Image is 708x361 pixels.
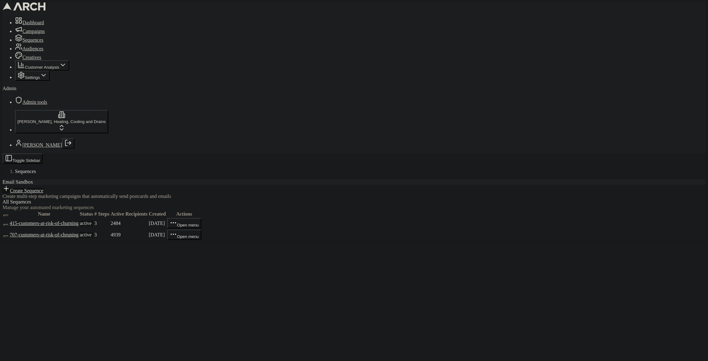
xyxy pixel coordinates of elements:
th: Actions [167,211,202,217]
th: Name [9,211,79,217]
button: Log out [62,138,74,149]
span: Admin tools [22,99,47,105]
th: Active Recipients [110,211,148,217]
a: 415-customers-at-risk-of-churning [10,221,78,226]
th: Created [148,211,166,217]
span: Campaigns [22,29,45,34]
button: Open menu [167,218,201,228]
span: Open menu [177,223,199,227]
span: Settings [25,75,40,80]
td: [DATE] [148,229,166,240]
a: [PERSON_NAME] [22,142,62,148]
div: Admin [2,86,706,91]
span: [PERSON_NAME], Heating, Cooling and Drains [17,119,106,124]
div: active [80,232,93,238]
div: Manage your automated marketing sequences [2,205,706,210]
td: [DATE] [148,218,166,229]
div: active [80,221,93,226]
td: 4939 [110,229,148,240]
th: # Steps [94,211,110,217]
a: Creatives [15,55,41,60]
span: Creatives [22,55,41,60]
button: Settings [15,71,50,81]
span: Audiences [22,46,44,51]
span: Open menu [177,234,199,239]
td: 2484 [110,218,148,229]
a: Create Sequence [2,188,43,193]
span: Sequences [22,37,44,43]
div: Create multi-step marketing campaigns that automatically send postcards and emails [2,194,706,199]
a: Dashboard [15,20,44,25]
span: Toggle Sidebar [12,158,40,163]
th: Status [79,211,93,217]
span: Dashboard [22,20,44,25]
span: Sequences [15,169,36,174]
button: Open menu [167,230,201,240]
div: Email Sandbox [2,179,706,185]
a: Campaigns [15,29,45,34]
span: Customer Analysis [25,65,59,70]
td: 3 [94,218,110,229]
nav: breadcrumb [2,169,706,174]
td: 3 [94,229,110,240]
div: All Sequences [2,199,706,205]
a: Admin tools [15,99,47,105]
button: Toggle Sidebar [2,153,43,164]
button: Customer Analysis [15,60,69,71]
a: 707-customers-at-risk-of-chruning [10,232,78,237]
a: Sequences [15,37,44,43]
button: [PERSON_NAME], Heating, Cooling and Drains [15,110,108,133]
a: Audiences [15,46,44,51]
